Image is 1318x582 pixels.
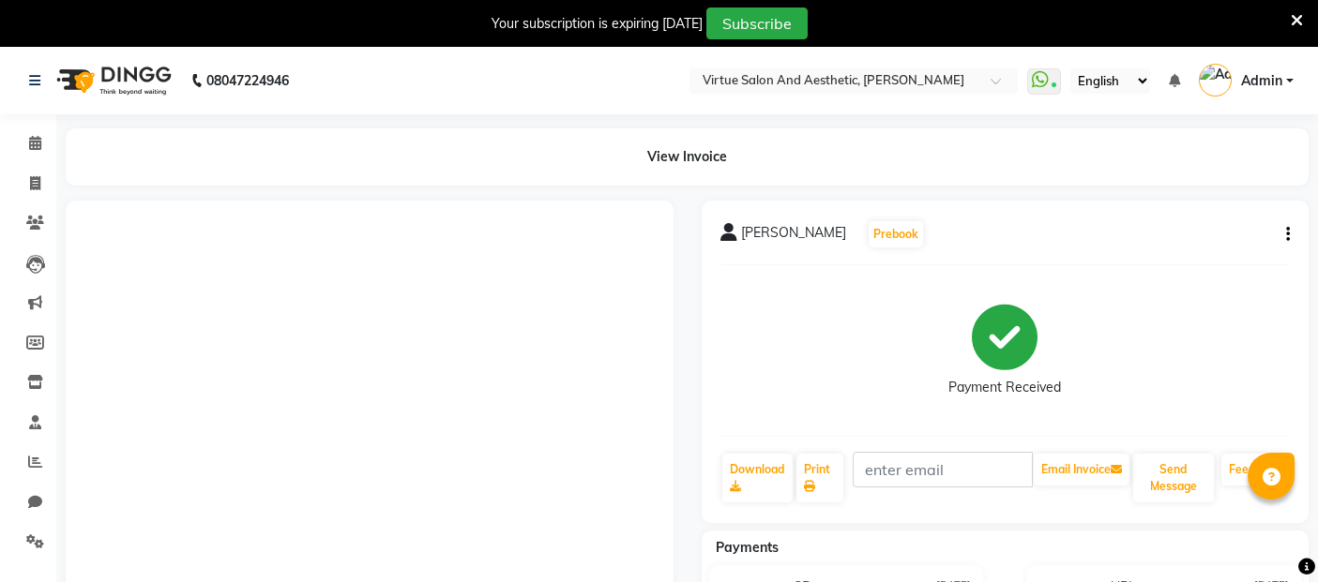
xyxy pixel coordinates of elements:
[1239,507,1299,563] iframe: chat widget
[66,128,1309,186] div: View Invoice
[1034,454,1129,485] button: Email Invoice
[1241,71,1282,91] span: Admin
[948,378,1061,397] div: Payment Received
[716,539,779,556] span: Payments
[1133,454,1214,502] button: Send Message
[722,454,794,502] a: Download
[741,223,846,249] span: [PERSON_NAME]
[853,452,1033,487] input: enter email
[706,7,808,39] button: Subscribe
[1221,454,1288,485] a: Feedback
[492,14,703,34] div: Your subscription is expiring [DATE]
[1199,64,1232,97] img: Admin
[206,54,289,107] b: 08047224946
[796,454,842,502] a: Print
[869,221,923,247] button: Prebook
[48,54,176,107] img: logo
